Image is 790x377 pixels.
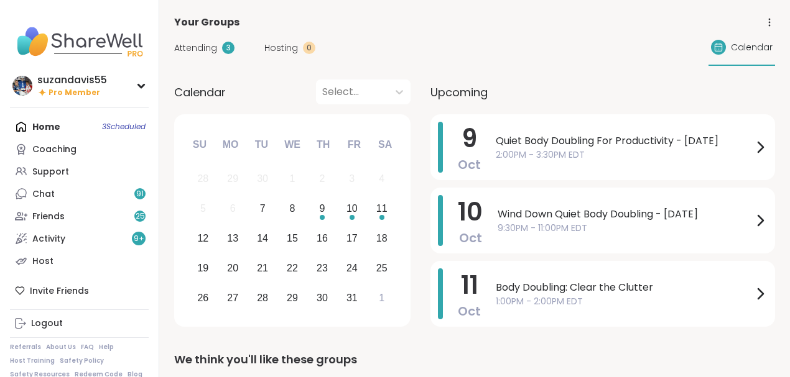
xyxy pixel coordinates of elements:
[309,225,336,252] div: Choose Thursday, October 16th, 2025
[279,284,306,311] div: Choose Wednesday, October 29th, 2025
[10,138,149,160] a: Coaching
[32,255,53,268] div: Host
[220,284,246,311] div: Choose Monday, October 27th, 2025
[731,41,773,54] span: Calendar
[376,230,388,247] div: 18
[303,42,315,54] div: 0
[264,42,298,55] span: Hosting
[368,225,395,252] div: Choose Saturday, October 18th, 2025
[32,143,77,156] div: Coaching
[309,196,336,222] div: Choose Thursday, October 9th, 2025
[188,164,396,312] div: month 2025-10
[338,196,365,222] div: Choose Friday, October 10th, 2025
[37,73,107,87] div: suzandavis55
[186,131,213,158] div: Su
[279,131,306,158] div: We
[227,230,238,247] div: 13
[249,284,276,311] div: Choose Tuesday, October 28th, 2025
[136,189,144,199] span: 91
[496,295,753,308] span: 1:00PM - 2:00PM EDT
[190,255,216,281] div: Choose Sunday, October 19th, 2025
[249,196,276,222] div: Choose Tuesday, October 7th, 2025
[317,260,328,276] div: 23
[257,260,268,276] div: 21
[368,284,395,311] div: Choose Saturday, November 1st, 2025
[10,227,149,250] a: Activity9+
[31,317,63,330] div: Logout
[459,229,482,247] span: Oct
[60,357,104,365] a: Safety Policy
[81,343,94,352] a: FAQ
[368,255,395,281] div: Choose Saturday, October 25th, 2025
[279,255,306,281] div: Choose Wednesday, October 22nd, 2025
[346,260,358,276] div: 24
[287,289,298,306] div: 29
[338,255,365,281] div: Choose Friday, October 24th, 2025
[368,166,395,193] div: Not available Saturday, October 4th, 2025
[10,183,149,205] a: Chat91
[260,200,266,217] div: 7
[220,196,246,222] div: Not available Monday, October 6th, 2025
[349,170,355,187] div: 3
[458,302,481,320] span: Oct
[174,15,239,30] span: Your Groups
[174,84,226,101] span: Calendar
[379,289,384,306] div: 1
[222,42,235,54] div: 3
[279,196,306,222] div: Choose Wednesday, October 8th, 2025
[249,255,276,281] div: Choose Tuesday, October 21st, 2025
[99,343,114,352] a: Help
[340,131,368,158] div: Fr
[368,196,395,222] div: Choose Saturday, October 11th, 2025
[227,289,238,306] div: 27
[136,211,145,222] span: 25
[220,225,246,252] div: Choose Monday, October 13th, 2025
[462,121,477,156] span: 9
[197,289,208,306] div: 26
[216,131,244,158] div: Mo
[10,160,149,183] a: Support
[319,170,325,187] div: 2
[10,20,149,63] img: ShareWell Nav Logo
[458,156,481,173] span: Oct
[371,131,399,158] div: Sa
[290,170,295,187] div: 1
[10,312,149,335] a: Logout
[257,289,268,306] div: 28
[498,222,753,235] span: 9:30PM - 11:00PM EDT
[279,166,306,193] div: Not available Wednesday, October 1st, 2025
[227,170,238,187] div: 29
[346,289,358,306] div: 31
[46,343,76,352] a: About Us
[220,255,246,281] div: Choose Monday, October 20th, 2025
[338,284,365,311] div: Choose Friday, October 31st, 2025
[287,230,298,247] div: 15
[10,279,149,302] div: Invite Friends
[317,230,328,247] div: 16
[430,84,488,101] span: Upcoming
[346,230,358,247] div: 17
[190,225,216,252] div: Choose Sunday, October 12th, 2025
[249,225,276,252] div: Choose Tuesday, October 14th, 2025
[10,357,55,365] a: Host Training
[338,225,365,252] div: Choose Friday, October 17th, 2025
[346,200,358,217] div: 10
[174,351,775,368] div: We think you'll like these groups
[10,343,41,352] a: Referrals
[338,166,365,193] div: Not available Friday, October 3rd, 2025
[498,207,753,222] span: Wind Down Quiet Body Doubling - [DATE]
[379,170,384,187] div: 4
[220,166,246,193] div: Not available Monday, September 29th, 2025
[287,260,298,276] div: 22
[309,255,336,281] div: Choose Thursday, October 23rd, 2025
[10,250,149,272] a: Host
[10,205,149,227] a: Friends25
[12,76,32,96] img: suzandavis55
[461,268,478,302] span: 11
[496,134,753,148] span: Quiet Body Doubling For Productivity - [DATE]
[174,42,217,55] span: Attending
[257,170,268,187] div: 30
[197,170,208,187] div: 28
[279,225,306,252] div: Choose Wednesday, October 15th, 2025
[49,88,100,98] span: Pro Member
